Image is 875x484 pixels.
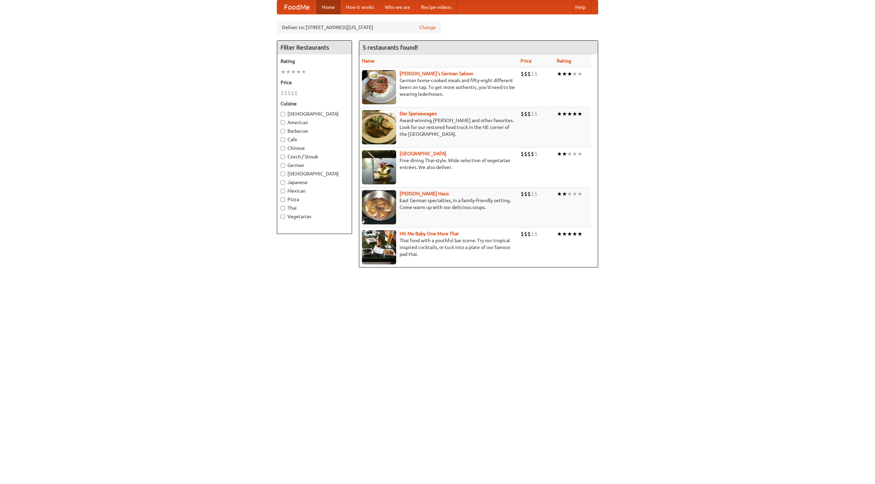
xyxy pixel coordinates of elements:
input: Thai [281,206,285,210]
li: ★ [562,190,567,198]
input: Japanese [281,180,285,185]
p: East German specialties, in a family-friendly setting. Come warm up with our delicious soups. [362,197,515,211]
label: [DEMOGRAPHIC_DATA] [281,110,348,117]
label: Thai [281,205,348,211]
li: ★ [567,150,572,158]
li: $ [521,110,524,118]
input: Vegetarian [281,214,285,219]
input: [DEMOGRAPHIC_DATA] [281,172,285,176]
label: Cafe [281,136,348,143]
label: Japanese [281,179,348,186]
input: Czech / Slovak [281,155,285,159]
a: Who we are [379,0,416,14]
li: ★ [301,68,306,76]
li: $ [524,110,527,118]
li: ★ [557,70,562,78]
li: ★ [577,190,582,198]
img: satay.jpg [362,150,396,184]
li: $ [534,190,538,198]
li: ★ [567,70,572,78]
li: $ [287,89,291,97]
li: $ [534,230,538,238]
a: Der Speisewagen [400,111,437,116]
label: Barbecue [281,128,348,134]
label: German [281,162,348,169]
p: Fine dining Thai-style. Wide selection of vegetarian entrées. We also deliver. [362,157,515,171]
input: American [281,120,285,125]
h5: Price [281,79,348,86]
input: German [281,163,285,168]
li: $ [531,230,534,238]
li: ★ [557,190,562,198]
label: [DEMOGRAPHIC_DATA] [281,170,348,177]
a: [PERSON_NAME]'s German Saloon [400,71,473,76]
p: Award-winning [PERSON_NAME] and other favorites. Look for our restored food truck in the NE corne... [362,117,515,138]
a: FoodMe [277,0,317,14]
div: Deliver to: [STREET_ADDRESS][US_STATE] [277,21,441,34]
li: ★ [557,110,562,118]
li: ★ [291,68,296,76]
a: [GEOGRAPHIC_DATA] [400,151,446,156]
li: $ [531,150,534,158]
li: ★ [562,230,567,238]
li: $ [531,70,534,78]
img: kohlhaus.jpg [362,190,396,224]
li: $ [281,89,284,97]
li: $ [524,230,527,238]
label: American [281,119,348,126]
h5: Rating [281,58,348,65]
li: ★ [567,190,572,198]
input: Cafe [281,138,285,142]
b: [PERSON_NAME] Haus [400,191,449,196]
li: ★ [562,70,567,78]
li: $ [291,89,294,97]
input: Chinese [281,146,285,151]
li: ★ [577,230,582,238]
label: Chinese [281,145,348,152]
label: Mexican [281,187,348,194]
li: ★ [577,70,582,78]
p: German home-cooked meals and fifty-eight different beers on tap. To get more authentic, you'd nee... [362,77,515,97]
ng-pluralize: 5 restaurants found! [363,44,418,51]
li: $ [524,190,527,198]
li: ★ [577,150,582,158]
a: Home [317,0,340,14]
li: $ [294,89,298,97]
li: $ [527,150,531,158]
li: ★ [562,110,567,118]
li: $ [521,70,524,78]
li: ★ [281,68,286,76]
a: Rating [557,58,571,64]
li: ★ [567,230,572,238]
p: Thai food with a youthful bar scene. Try our tropical inspired cocktails, or tuck into a plate of... [362,237,515,258]
li: ★ [557,150,562,158]
li: ★ [557,230,562,238]
h5: Cuisine [281,100,348,107]
a: Name [362,58,375,64]
a: Price [521,58,532,64]
input: [DEMOGRAPHIC_DATA] [281,112,285,116]
li: ★ [572,70,577,78]
li: ★ [286,68,291,76]
a: Hit Me Baby One More Thai [400,231,459,236]
img: speisewagen.jpg [362,110,396,144]
li: $ [531,110,534,118]
li: $ [521,230,524,238]
a: Recipe videos [416,0,457,14]
li: $ [527,230,531,238]
h4: Filter Restaurants [277,41,352,54]
li: ★ [562,150,567,158]
li: $ [527,110,531,118]
li: ★ [577,110,582,118]
a: How it works [340,0,379,14]
li: $ [524,150,527,158]
li: $ [534,150,538,158]
li: $ [534,70,538,78]
li: $ [521,150,524,158]
img: esthers.jpg [362,70,396,104]
li: ★ [567,110,572,118]
li: ★ [572,110,577,118]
